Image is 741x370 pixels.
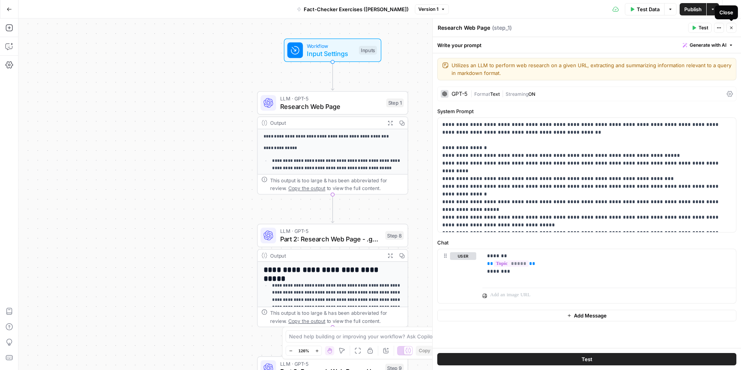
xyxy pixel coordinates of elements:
span: | [500,90,506,97]
span: Test [699,24,708,31]
span: Copy the output [288,318,325,324]
span: ON [528,91,535,97]
div: Write your prompt [433,37,741,53]
div: Close [719,8,733,16]
div: This output is too large & has been abbreviated for review. to view the full content. [270,309,404,324]
span: Version 1 [418,6,438,13]
span: 126% [298,348,309,354]
span: LLM · GPT-5 [280,227,382,235]
span: Part 2: Research Web Page - .gov / .edu Only [280,234,382,244]
div: This output is too large & has been abbreviated for review. to view the full content. [270,177,404,192]
div: Output [270,251,381,259]
button: Generate with AI [680,40,736,50]
button: Add Message [437,310,736,321]
div: Inputs [359,46,377,55]
span: Generate with AI [690,42,726,49]
button: Test Data [625,3,664,15]
div: Output [270,119,381,127]
span: Workflow [307,42,355,50]
span: Streaming [506,91,528,97]
span: | [470,90,474,97]
div: GPT-5 [452,91,467,97]
button: Copy [416,346,433,356]
span: Input Settings [307,49,355,58]
g: Edge from start to step_1 [331,62,334,90]
span: Research Web Page [280,102,382,111]
span: Copy the output [288,185,325,191]
span: LLM · GPT-5 [280,95,382,102]
button: Fact-Checker Exercises ([PERSON_NAME]) [292,3,413,15]
div: WorkflowInput SettingsInputs [257,39,408,62]
div: Step 8 [385,231,404,240]
button: Test [688,23,712,33]
div: Step 1 [386,98,404,107]
span: Publish [684,5,702,13]
button: Version 1 [415,4,449,14]
g: Edge from step_1 to step_8 [331,195,334,223]
span: ( step_1 ) [492,24,512,32]
span: Text [490,91,500,97]
span: Copy [419,347,430,354]
span: Test [582,355,592,363]
div: user [438,249,476,303]
button: Publish [680,3,706,15]
span: Add Message [574,312,607,319]
button: Test [437,353,736,365]
span: LLM · GPT-5 [280,360,382,368]
button: user [450,252,476,260]
textarea: Research Web Page [438,24,490,32]
textarea: Utilizes an LLM to perform web research on a given URL, extracting and summarizing information re... [452,61,731,77]
label: System Prompt [437,107,736,115]
span: Test Data [637,5,660,13]
label: Chat [437,239,736,246]
span: Format [474,91,490,97]
span: Fact-Checker Exercises ([PERSON_NAME]) [304,5,409,13]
